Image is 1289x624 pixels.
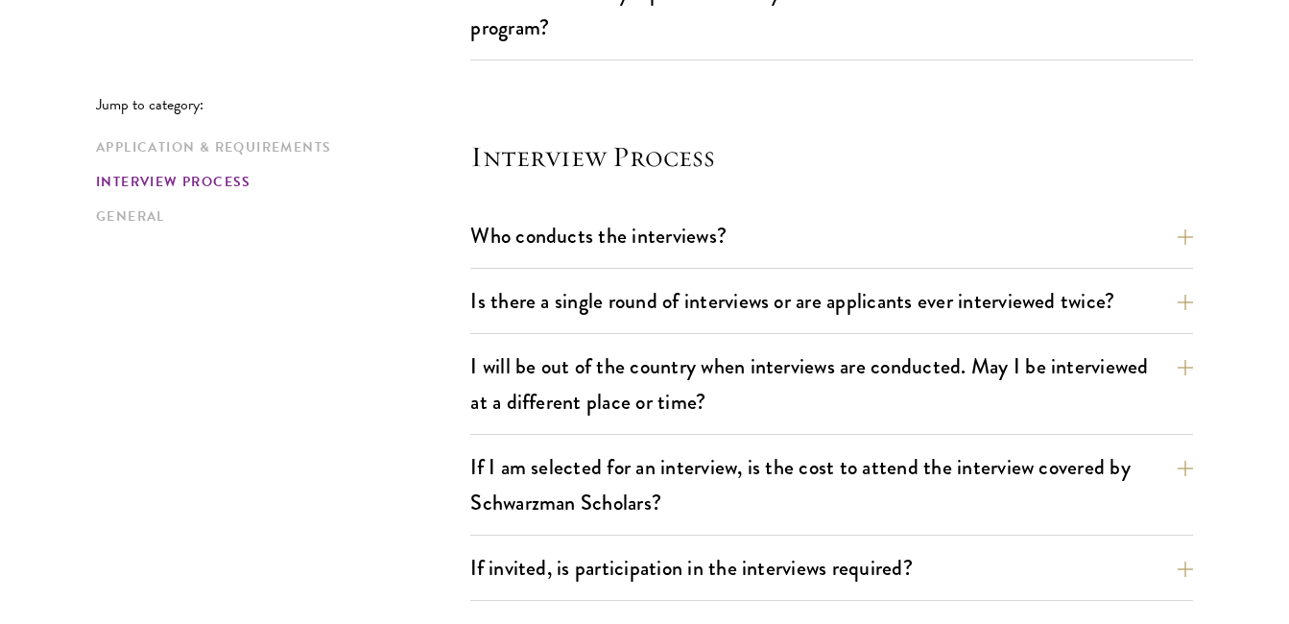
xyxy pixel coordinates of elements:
[96,96,470,113] p: Jump to category:
[470,445,1193,524] button: If I am selected for an interview, is the cost to attend the interview covered by Schwarzman Scho...
[470,279,1193,323] button: Is there a single round of interviews or are applicants ever interviewed twice?
[96,172,459,192] a: Interview Process
[470,214,1193,257] button: Who conducts the interviews?
[470,137,1193,176] h4: Interview Process
[470,546,1193,589] button: If invited, is participation in the interviews required?
[96,206,459,227] a: General
[470,345,1193,423] button: I will be out of the country when interviews are conducted. May I be interviewed at a different p...
[96,137,459,157] a: Application & Requirements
